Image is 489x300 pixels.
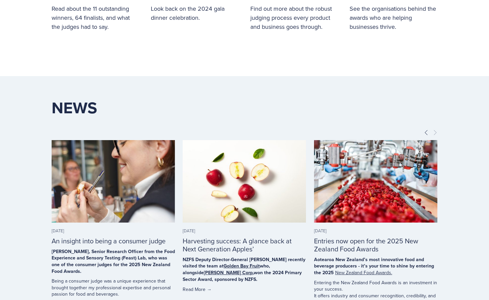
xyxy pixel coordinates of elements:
[52,4,140,31] p: Read about the 11 outstanding winners, 64 finalists, and what the judges had to say.
[52,248,175,275] strong: [PERSON_NAME], Senior Research Officer from the Food Experience and Sensory Testing (Feast) Lab, ...
[204,269,253,276] a: [PERSON_NAME] Corp
[335,269,392,276] a: New Zealand Food Awards.
[350,4,438,31] p: See the organisations behind the awards who are helping businesses thrive.
[52,228,64,234] time: [DATE]
[52,140,175,223] a: An insight into being a consumer judge
[183,140,306,223] a: Harvesting success: A glance back at Next Generation Apples’
[52,236,166,246] a: An insight into being a consumer judge
[183,236,292,254] a: Harvesting success: A glance back at Next Generation Apples’
[314,120,437,243] img: Entries now open for the 2025 New Zealand Food Awards
[314,228,326,234] time: [DATE]
[183,256,305,269] strong: NZFS Deputy Director-General [PERSON_NAME] recently visited the team at
[424,129,429,135] span: Previous
[183,262,270,276] strong: who, alongside
[52,278,175,298] p: Being a consumer judge was a unique experience that brought together my professional expertise an...
[253,269,254,276] u: ,
[314,256,434,276] strong: Aotearoa New Zealand’s most innovative food and beverage producers - it’s your time to shine by e...
[183,286,306,293] a: Read More →
[314,140,437,223] a: Entries now open for the 2025 New Zealand Food Awards
[183,228,195,234] time: [DATE]
[250,4,339,31] p: Find out more about the robust judging process every product and business goes through.
[151,4,239,22] p: Look back on the 2024 gala dinner celebration.
[224,262,260,269] a: Golden Bay Fruit
[432,129,438,135] span: Next
[183,269,302,283] strong: won the 2024 Primary Sector Award, sponsored by NZFS.
[314,236,418,254] a: Entries now open for the 2025 New Zealand Food Awards
[52,120,175,243] img: An insight into being a consumer judge
[183,120,306,243] img: Harvesting success: A glance back at Next Generation Apples’
[52,98,438,118] h1: News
